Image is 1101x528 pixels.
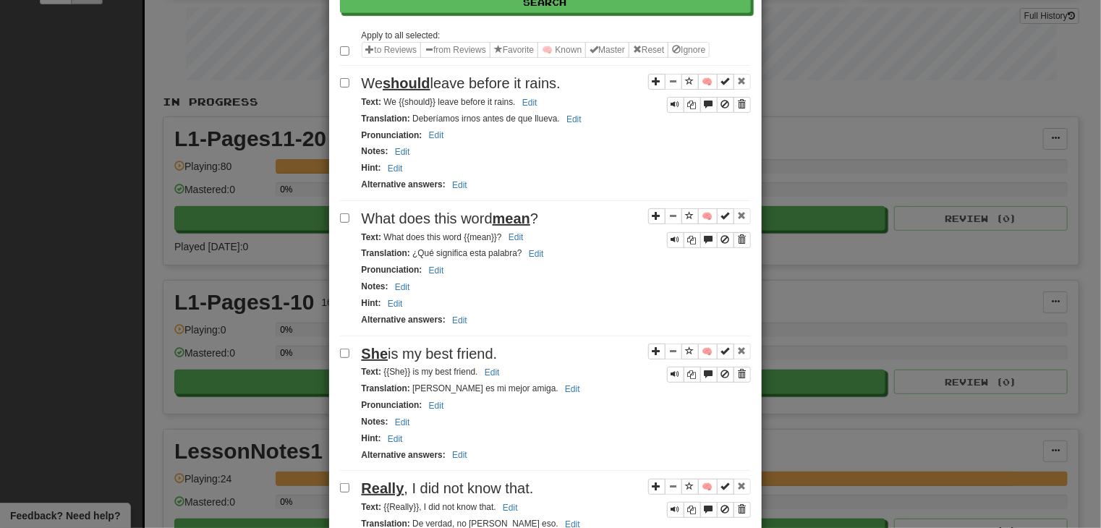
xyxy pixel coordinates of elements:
small: Apply to all selected: [362,30,441,41]
button: from Reviews [420,42,490,58]
button: Edit [425,127,449,143]
div: Sentence controls [648,344,751,383]
strong: Text : [362,97,382,107]
span: , I did not know that. [362,480,534,496]
div: Sentence options [362,42,710,58]
button: Edit [504,229,528,245]
strong: Translation : [362,383,410,393]
button: 🧠 [698,479,718,495]
small: [PERSON_NAME] es mi mejor amiga. [362,383,584,393]
strong: Alternative answers : [362,179,446,190]
button: 🧠 [698,344,718,359]
div: Sentence controls [667,502,751,518]
button: Edit [391,414,415,430]
u: She [362,346,388,362]
button: Edit [498,500,522,516]
button: Edit [383,161,407,176]
strong: Hint : [362,163,381,173]
div: Sentence controls [667,97,751,113]
u: mean [493,210,530,226]
span: is my best friend. [362,346,498,362]
strong: Text : [362,232,382,242]
strong: Notes : [362,417,388,427]
div: Sentence controls [667,367,751,383]
strong: Pronunciation : [362,265,422,275]
button: Favorite [490,42,538,58]
strong: Pronunciation : [362,130,422,140]
div: Sentence controls [648,73,751,113]
button: 🧠 Known [537,42,586,58]
strong: Hint : [362,433,381,443]
button: 🧠 [698,208,718,224]
u: Really [362,480,404,496]
button: Reset [629,42,668,58]
button: Edit [518,95,542,111]
div: Sentence controls [667,232,751,248]
button: to Reviews [362,42,422,58]
small: Deberíamos irnos antes de que llueva. [362,114,586,124]
strong: Translation : [362,114,410,124]
button: Edit [425,398,449,414]
strong: Translation : [362,248,410,258]
div: Sentence controls [648,208,751,248]
button: Edit [391,144,415,160]
strong: Notes : [362,281,388,291]
button: Edit [561,381,584,397]
button: Edit [448,177,472,193]
span: We leave before it rains. [362,75,561,91]
strong: Pronunciation : [362,400,422,410]
button: Edit [524,246,548,262]
button: Edit [562,111,586,127]
button: Edit [383,296,407,312]
div: Sentence controls [648,478,751,518]
button: 🧠 [698,74,718,90]
strong: Notes : [362,146,388,156]
button: Edit [383,431,407,447]
small: ¿Qué significa esta palabra? [362,248,548,258]
u: should [383,75,430,91]
small: We {{should}} leave before it rains. [362,97,542,107]
small: {{Really}}, I did not know that. [362,502,522,512]
button: Edit [425,263,449,278]
button: Edit [480,365,504,380]
button: Edit [448,312,472,328]
button: Ignore [668,42,710,58]
span: What does this word ? [362,210,539,226]
button: Master [585,42,629,58]
strong: Text : [362,502,382,512]
small: {{She}} is my best friend. [362,367,504,377]
small: What does this word {{mean}}? [362,232,528,242]
button: Edit [448,447,472,463]
strong: Alternative answers : [362,450,446,460]
strong: Hint : [362,298,381,308]
strong: Text : [362,367,382,377]
strong: Alternative answers : [362,315,446,325]
button: Edit [391,279,415,295]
